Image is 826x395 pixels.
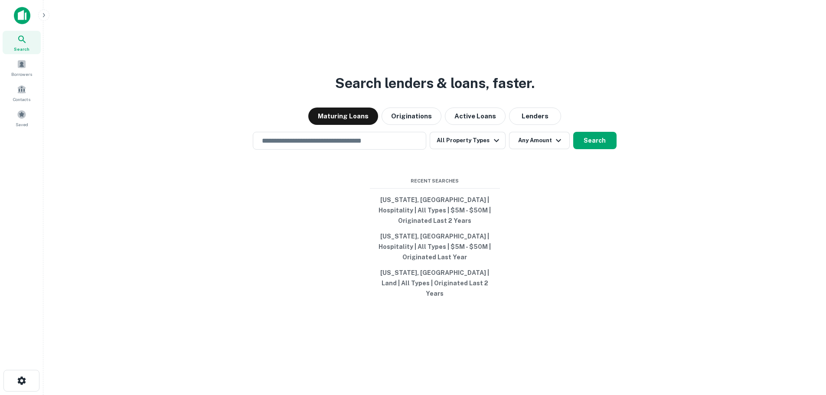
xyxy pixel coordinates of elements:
button: [US_STATE], [GEOGRAPHIC_DATA] | Hospitality | All Types | $5M - $50M | Originated Last Year [370,229,500,265]
button: [US_STATE], [GEOGRAPHIC_DATA] | Hospitality | All Types | $5M - $50M | Originated Last 2 Years [370,192,500,229]
button: Maturing Loans [308,108,378,125]
a: Search [3,31,41,54]
button: Active Loans [445,108,506,125]
img: capitalize-icon.png [14,7,30,24]
iframe: Chat Widget [783,326,826,367]
button: Search [573,132,617,149]
span: Contacts [13,96,30,103]
span: Search [14,46,29,52]
button: Lenders [509,108,561,125]
button: All Property Types [430,132,505,149]
button: Any Amount [509,132,570,149]
a: Borrowers [3,56,41,79]
span: Saved [16,121,28,128]
button: [US_STATE], [GEOGRAPHIC_DATA] | Land | All Types | Originated Last 2 Years [370,265,500,301]
span: Borrowers [11,71,32,78]
a: Saved [3,106,41,130]
button: Originations [382,108,441,125]
h3: Search lenders & loans, faster. [335,73,535,94]
a: Contacts [3,81,41,104]
span: Recent Searches [370,177,500,185]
